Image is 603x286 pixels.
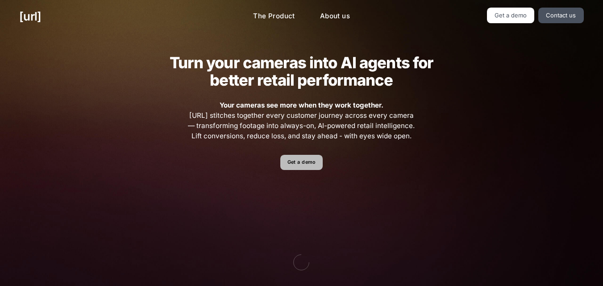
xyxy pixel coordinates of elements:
h2: Turn your cameras into AI agents for better retail performance [155,54,447,89]
a: The Product [246,8,302,25]
a: Get a demo [487,8,535,23]
a: Get a demo [280,155,323,170]
a: About us [313,8,357,25]
span: [URL] stitches together every customer journey across every camera — transforming footage into al... [187,100,416,141]
a: Contact us [538,8,584,23]
strong: Your cameras see more when they work together. [220,101,383,109]
a: [URL] [19,8,41,25]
